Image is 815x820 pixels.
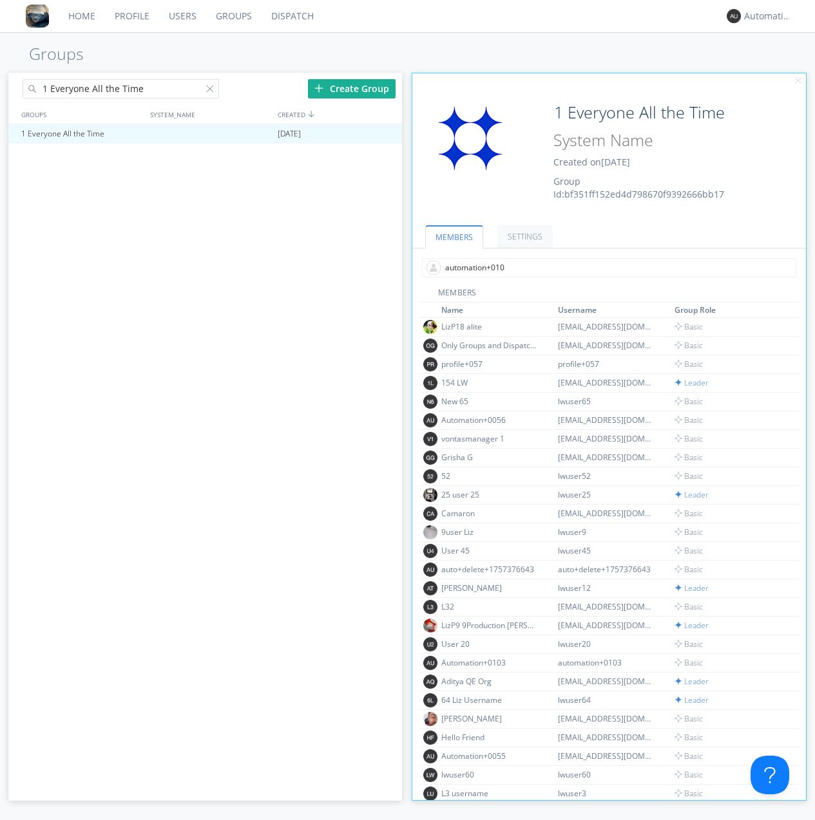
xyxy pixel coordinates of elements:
span: Leader [675,377,709,388]
div: vontasmanager 1 [441,433,538,444]
div: New 65 [441,396,538,407]
div: [EMAIL_ADDRESS][DOMAIN_NAME] [558,340,655,351]
img: 373638.png [423,749,437,763]
span: Basic [675,526,703,537]
span: Basic [675,732,703,743]
div: Aditya QE Org [441,676,538,687]
div: Create Group [308,79,396,98]
iframe: Toggle Customer Support [751,756,789,794]
img: 373638.png [423,376,437,390]
img: 373638.png [727,9,741,23]
div: [EMAIL_ADDRESS][DOMAIN_NAME] [558,377,655,388]
div: [EMAIL_ADDRESS][DOMAIN_NAME] [558,433,655,444]
input: System Name [549,128,757,153]
span: Basic [675,713,703,724]
span: Basic [675,638,703,649]
div: GROUPS [18,105,144,124]
span: Basic [675,471,703,481]
img: 373638.png [423,357,437,371]
div: L3 username [441,788,538,799]
th: Toggle SortBy [556,303,673,318]
div: lwuser12 [558,582,655,593]
img: 373638.png [423,544,437,558]
span: [DATE] [601,156,630,168]
span: Basic [675,433,703,444]
span: [DATE] [278,124,301,144]
div: 52 [441,471,538,481]
a: 1 Everyone All the Time[DATE] [8,124,402,144]
div: MEMBERS [419,287,800,303]
span: Basic [675,750,703,761]
span: Leader [675,582,709,593]
div: 154 LW [441,377,538,388]
img: 373638.png [423,451,437,465]
div: lwuser9 [558,526,655,537]
img: 31c91c2a7426418da1df40c869a31053 [422,100,519,177]
div: 64 Liz Username [441,694,538,705]
img: 373638.png [423,469,437,483]
div: Automation+0056 [441,415,538,425]
img: 373638.png [423,507,437,521]
div: lwuser65 [558,396,655,407]
div: Automation+0055 [441,750,538,761]
span: Leader [675,620,709,631]
span: Basic [675,340,703,351]
div: Hello Friend [441,732,538,743]
div: Automation+0004 [744,10,792,23]
div: lwuser25 [558,489,655,500]
div: lwuser52 [558,471,655,481]
span: Created on [553,156,630,168]
span: Group Id: bf351ff152ed4d798670f9392666bb17 [553,175,724,200]
div: [EMAIL_ADDRESS][DOMAIN_NAME] [558,508,655,519]
div: Automation+0103 [441,657,538,668]
img: 373638.png [423,581,437,595]
div: User 45 [441,545,538,556]
div: [EMAIL_ADDRESS][DOMAIN_NAME] [558,321,655,332]
div: lwuser3 [558,788,655,799]
div: 1 Everyone All the Time [18,124,146,144]
div: auto+delete+1757376643 [441,564,538,575]
div: [PERSON_NAME] [441,713,538,724]
img: 373638.png [423,787,437,801]
div: [EMAIL_ADDRESS][DOMAIN_NAME] [558,732,655,743]
th: Toggle SortBy [439,303,556,318]
span: Basic [675,769,703,780]
img: 305fa19a2e58434bb3f4e88bbfc8325e [423,525,437,539]
div: Only Groups and Dispatch Tabs [441,340,538,351]
input: Type name of user to add to group [422,258,796,277]
span: Basic [675,396,703,407]
span: Leader [675,694,709,705]
span: Basic [675,564,703,575]
input: Group Name [549,100,757,126]
div: lwuser64 [558,694,655,705]
img: 373638.png [423,656,437,670]
span: Basic [675,415,703,425]
span: Basic [675,508,703,519]
img: 373638.png [423,563,437,577]
div: LizP9 9Production [PERSON_NAME] [441,620,538,631]
div: SYSTEM_NAME [147,105,275,124]
img: 3bbc311a52b54698903a55b0341731c5 [423,619,437,633]
input: Search groups [23,79,220,98]
div: [EMAIL_ADDRESS][DOMAIN_NAME] [558,415,655,425]
a: MEMBERS [425,225,483,248]
span: Basic [675,545,703,556]
img: 373638.png [423,768,437,782]
div: [EMAIL_ADDRESS][DOMAIN_NAME] [558,676,655,687]
div: [EMAIL_ADDRESS][DOMAIN_NAME] [558,452,655,463]
span: Basic [675,452,703,463]
div: Camaron [441,508,538,519]
div: lwuser45 [558,545,655,556]
img: 373638.png [423,731,437,745]
img: 373638.png [423,339,437,353]
th: Toggle SortBy [673,303,785,318]
span: Leader [675,489,709,500]
span: Basic [675,359,703,369]
div: L32 [441,601,538,612]
img: 8ff700cf5bab4eb8a436322861af2272 [26,5,49,28]
span: Basic [675,657,703,668]
div: profile+057 [558,359,655,369]
img: 373638.png [423,432,437,446]
div: automation+0103 [558,657,655,668]
img: 30b4fc036c134896bbcaf3271c59502e [423,488,437,502]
